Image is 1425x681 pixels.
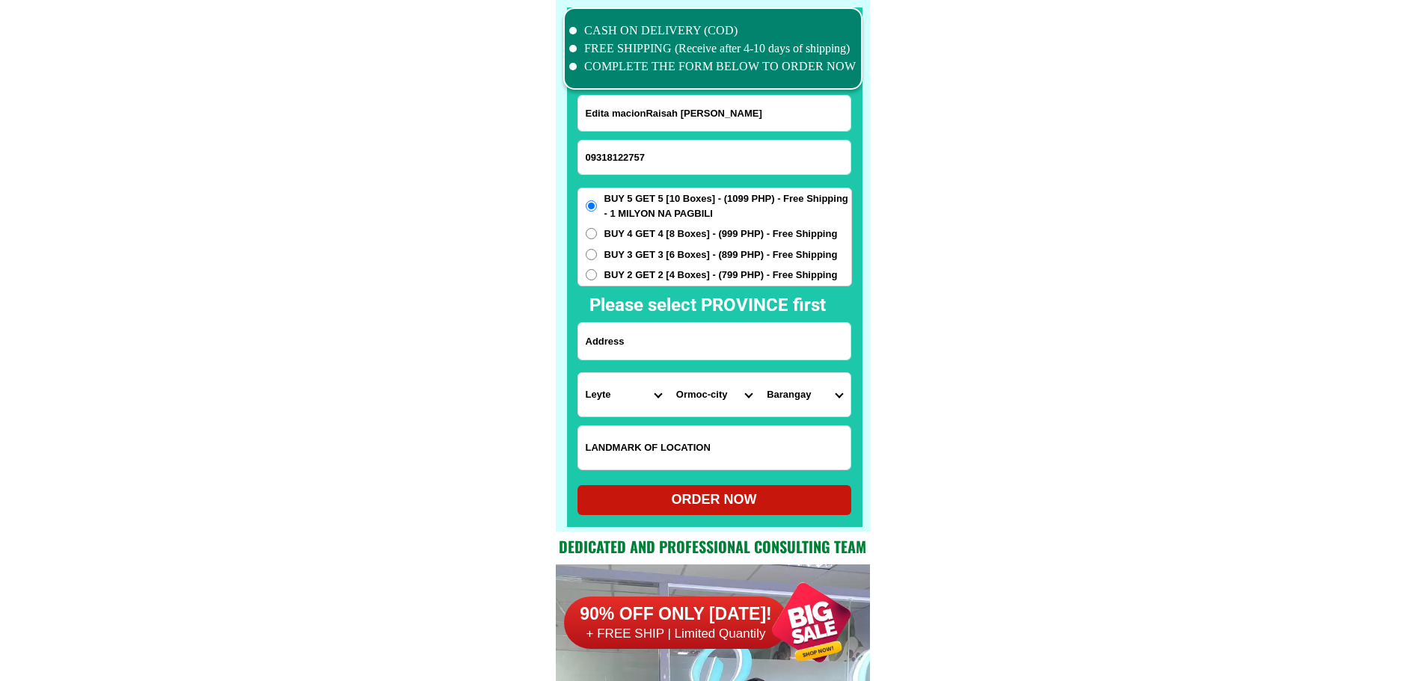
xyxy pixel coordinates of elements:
span: BUY 3 GET 3 [6 Boxes] - (899 PHP) - Free Shipping [604,247,838,262]
input: Input LANDMARKOFLOCATION [578,426,851,469]
h6: 90% OFF ONLY [DATE]! [564,603,788,626]
input: BUY 2 GET 2 [4 Boxes] - (799 PHP) - Free Shipping [586,269,597,280]
span: BUY 4 GET 4 [8 Boxes] - (999 PHP) - Free Shipping [604,227,838,241]
li: CASH ON DELIVERY (COD) [569,22,856,40]
h6: + FREE SHIP | Limited Quantily [564,626,788,642]
input: BUY 3 GET 3 [6 Boxes] - (899 PHP) - Free Shipping [586,249,597,260]
input: BUY 4 GET 4 [8 Boxes] - (999 PHP) - Free Shipping [586,228,597,239]
h2: Dedicated and professional consulting team [556,535,870,558]
select: Select district [669,373,759,416]
select: Select commune [759,373,850,416]
select: Select province [578,373,669,416]
input: Input phone_number [578,141,851,174]
span: BUY 5 GET 5 [10 Boxes] - (1099 PHP) - Free Shipping - 1 MILYON NA PAGBILI [604,191,851,221]
input: Input address [578,323,851,360]
li: FREE SHIPPING (Receive after 4-10 days of shipping) [569,40,856,58]
div: ORDER NOW [577,490,851,510]
span: BUY 2 GET 2 [4 Boxes] - (799 PHP) - Free Shipping [604,268,838,283]
input: BUY 5 GET 5 [10 Boxes] - (1099 PHP) - Free Shipping - 1 MILYON NA PAGBILI [586,200,597,212]
li: COMPLETE THE FORM BELOW TO ORDER NOW [569,58,856,76]
input: Input full_name [578,96,851,131]
h2: Please select PROVINCE first [589,292,987,318]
